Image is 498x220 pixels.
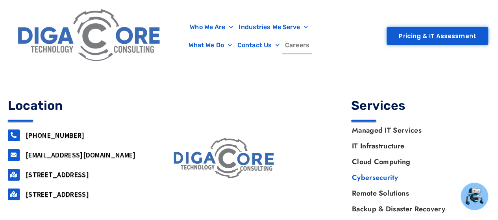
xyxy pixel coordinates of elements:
[344,122,490,138] a: Managed IT Services
[235,36,282,54] a: Contact Us
[8,129,20,141] a: 732-646-5725
[186,36,235,54] a: What We Do
[8,99,147,112] h4: Location
[8,169,20,181] a: 160 airport road, Suite 201, Lakewood, NJ, 08701
[351,99,491,112] h4: Services
[26,150,135,159] a: [EMAIL_ADDRESS][DOMAIN_NAME]
[236,18,311,36] a: Industries We Serve
[170,134,279,182] img: digacore logo
[399,33,476,39] span: Pricing & IT Assessment
[344,122,490,217] nav: Menu
[344,185,490,201] a: Remote Solutions
[26,170,89,179] a: [STREET_ADDRESS]
[187,18,236,36] a: Who We Are
[8,189,20,200] a: 2917 Penn Forest Blvd, Roanoke, VA 24018
[344,170,490,185] a: Cybersecurity
[344,201,490,217] a: Backup & Disaster Recovery
[344,154,490,170] a: Cloud Computing
[8,149,20,161] a: support@digacore.com
[26,131,84,140] a: [PHONE_NUMBER]
[14,4,165,68] img: Digacore Logo
[26,190,89,199] a: [STREET_ADDRESS]
[387,27,488,45] a: Pricing & IT Assessment
[344,138,490,154] a: IT Infrastructure
[169,18,329,54] nav: Menu
[282,36,312,54] a: Careers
